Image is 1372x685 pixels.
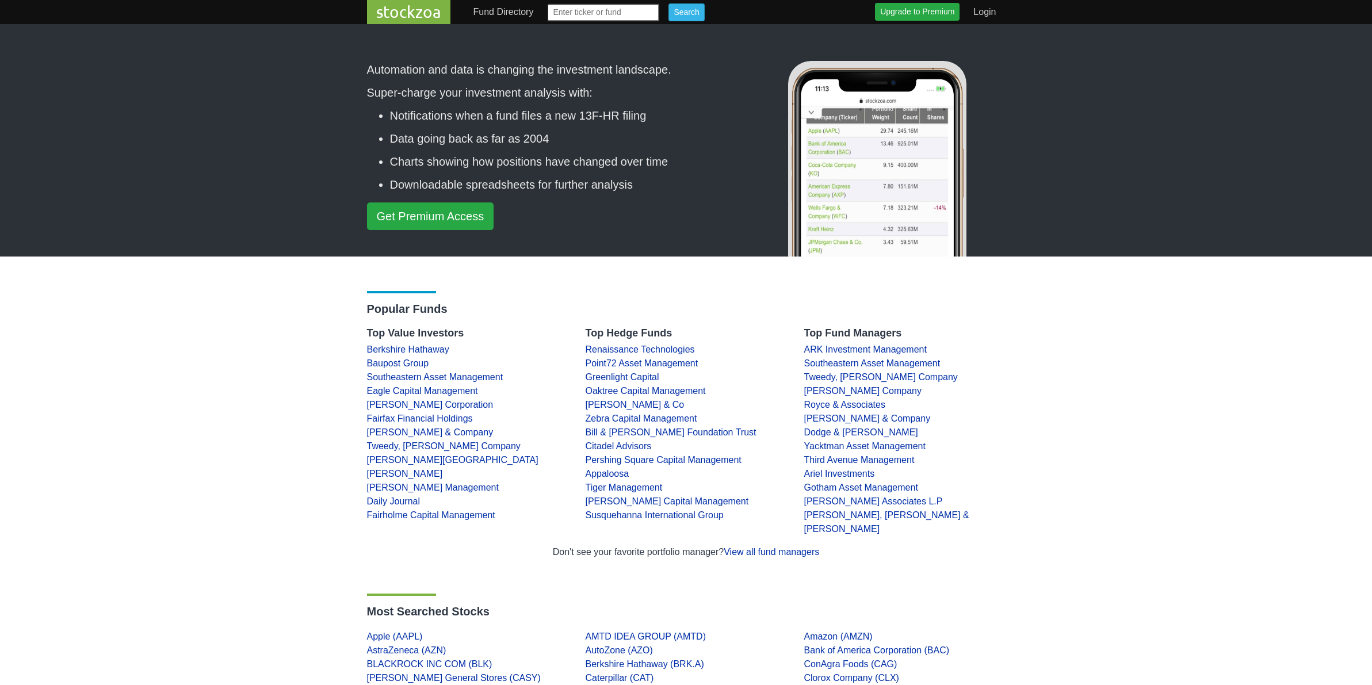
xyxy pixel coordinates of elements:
[586,414,697,423] a: Zebra Capital Management
[724,547,819,557] a: View all fund managers
[804,372,958,382] a: Tweedy, [PERSON_NAME] Company
[390,153,732,170] li: Charts showing how positions have changed over time
[547,3,659,21] input: Enter ticker or fund
[804,483,918,492] a: Gotham Asset Management
[390,176,732,193] li: Downloadable spreadsheets for further analysis
[804,469,875,479] a: Ariel Investments
[586,441,652,451] a: Citadel Advisors
[969,1,1000,24] a: Login
[367,400,494,410] a: [PERSON_NAME] Corporation
[367,372,503,382] a: Southeastern Asset Management
[804,645,950,655] a: Bank of America Corporation (BAC)
[586,400,685,410] a: [PERSON_NAME] & Co
[804,441,926,451] a: Yacktman Asset Management
[875,3,960,21] a: Upgrade to Premium
[586,358,698,368] a: Point72 Asset Management
[586,469,629,479] a: Appaloosa
[586,496,749,506] a: [PERSON_NAME] Capital Management
[586,483,663,492] a: Tiger Management
[367,455,538,465] a: [PERSON_NAME][GEOGRAPHIC_DATA]
[804,673,899,683] a: Clorox Company (CLX)
[804,400,885,410] a: Royce & Associates
[804,510,969,534] a: [PERSON_NAME], [PERSON_NAME] & [PERSON_NAME]
[367,84,732,101] p: Super-charge your investment analysis with:
[586,659,704,669] a: Berkshire Hathaway (BRK.A)
[586,386,706,396] a: Oaktree Capital Management
[586,645,653,655] a: AutoZone (AZO)
[804,455,915,465] a: Third Avenue Management
[586,327,787,340] h4: Top Hedge Funds
[367,659,492,669] a: BLACKROCK INC COM (BLK)
[367,414,473,423] a: Fairfax Financial Holdings
[367,632,423,641] a: Apple (AAPL)
[367,327,568,340] h4: Top Value Investors
[367,673,541,683] a: [PERSON_NAME] General Stores (CASY)
[367,61,732,78] p: Automation and data is changing the investment landscape.
[469,1,538,24] a: Fund Directory
[367,604,1006,618] h3: Most Searched Stocks
[804,414,931,423] a: [PERSON_NAME] & Company
[367,469,443,479] a: [PERSON_NAME]
[586,345,695,354] a: Renaissance Technologies
[804,386,922,396] a: [PERSON_NAME] Company
[791,67,964,469] img: stockzoa notifications screenshots
[367,645,446,655] a: AstraZeneca (AZN)
[367,483,499,492] a: [PERSON_NAME] Management
[804,358,941,368] a: Southeastern Asset Management
[586,455,742,465] a: Pershing Square Capital Management
[804,632,873,641] a: Amazon (AMZN)
[367,345,449,354] a: Berkshire Hathaway
[586,673,654,683] a: Caterpillar (CAT)
[367,386,478,396] a: Eagle Capital Management
[804,427,918,437] a: Dodge & [PERSON_NAME]
[367,427,494,437] a: [PERSON_NAME] & Company
[804,345,927,354] a: ARK Investment Management
[367,496,420,506] a: Daily Journal
[390,107,732,124] li: Notifications when a fund files a new 13F-HR filing
[804,496,943,506] a: [PERSON_NAME] Associates L.P
[367,358,429,368] a: Baupost Group
[586,632,706,641] a: AMTD IDEA GROUP (AMTD)
[586,372,659,382] a: Greenlight Capital
[367,510,495,520] a: Fairholme Capital Management
[804,659,897,669] a: ConAgra Foods (CAG)
[367,441,521,451] a: Tweedy, [PERSON_NAME] Company
[586,427,756,437] a: Bill & [PERSON_NAME] Foundation Trust
[367,302,1006,316] h3: Popular Funds
[367,545,1006,559] div: Don't see your favorite portfolio manager?
[586,510,724,520] a: Susquehanna International Group
[804,327,1006,340] h4: Top Fund Managers
[668,3,704,21] input: Search
[390,130,732,147] li: Data going back as far as 2004
[367,202,494,230] a: Get Premium Access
